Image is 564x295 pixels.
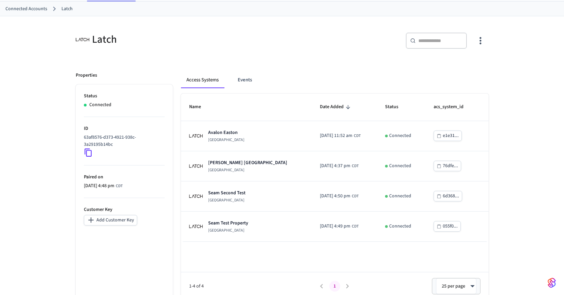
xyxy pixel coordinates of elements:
[320,132,352,139] span: [DATE] 11:52 am
[352,223,359,230] span: CDT
[354,133,361,139] span: CDT
[84,93,165,100] p: Status
[189,129,203,143] img: Latch Building Logo
[208,159,287,166] p: [PERSON_NAME] [GEOGRAPHIC_DATA]
[84,182,114,190] span: [DATE] 4:48 pm
[189,159,203,173] img: Latch Building Logo
[320,193,359,200] div: America/Chicago
[84,174,165,181] p: Paired on
[89,101,111,109] p: Connected
[320,162,359,170] div: America/Chicago
[208,190,245,196] p: Seam Second Test
[389,162,411,170] p: Connected
[208,168,287,173] p: [GEOGRAPHIC_DATA]
[208,220,248,227] p: Seam Test Property
[320,223,350,230] span: [DATE] 4:49 pm
[181,72,489,88] div: connected account tabs
[5,5,47,13] a: Connected Accounts
[434,131,462,141] button: e1e31...
[84,215,137,225] button: Add Customer Key
[352,193,359,199] span: CDT
[389,223,411,230] p: Connected
[189,220,203,233] img: Latch Building Logo
[76,72,97,79] p: Properties
[329,281,340,292] button: page 1
[434,102,472,112] span: acs_system_id
[61,5,73,13] a: Latch
[181,72,224,88] button: Access Systems
[76,33,89,46] img: Latch Building
[208,198,245,203] p: [GEOGRAPHIC_DATA]
[181,94,489,241] table: sticky table
[434,161,461,171] button: 76dfe...
[320,223,359,230] div: America/Chicago
[320,162,350,170] span: [DATE] 4:37 pm
[548,277,556,288] img: SeamLogoGradient.69752ec5.svg
[208,228,248,233] p: [GEOGRAPHIC_DATA]
[84,206,165,213] p: Customer Key
[385,102,407,112] span: Status
[443,192,459,200] div: 6d368...
[189,190,203,203] img: Latch Building Logo
[320,102,352,112] span: Date Added
[84,125,165,132] p: ID
[320,132,361,139] div: America/Chicago
[320,193,350,200] span: [DATE] 4:50 pm
[116,183,123,189] span: CDT
[189,283,315,290] span: 1-4 of 4
[389,132,411,139] p: Connected
[352,163,359,169] span: CDT
[232,72,257,88] button: Events
[434,221,461,232] button: 055f0...
[189,102,210,112] span: Name
[84,182,123,190] div: America/Chicago
[208,137,244,143] p: [GEOGRAPHIC_DATA]
[443,132,459,140] div: e1e31...
[84,134,162,148] p: 63af8576-d373-4921-938c-3a29195b14bc
[315,281,354,292] nav: pagination navigation
[436,278,476,294] div: 25 per page
[443,162,458,170] div: 76dfe...
[443,222,458,231] div: 055f0...
[208,129,244,136] p: Avalon Easton
[389,193,411,200] p: Connected
[76,33,278,46] div: Latch
[434,191,462,201] button: 6d368...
